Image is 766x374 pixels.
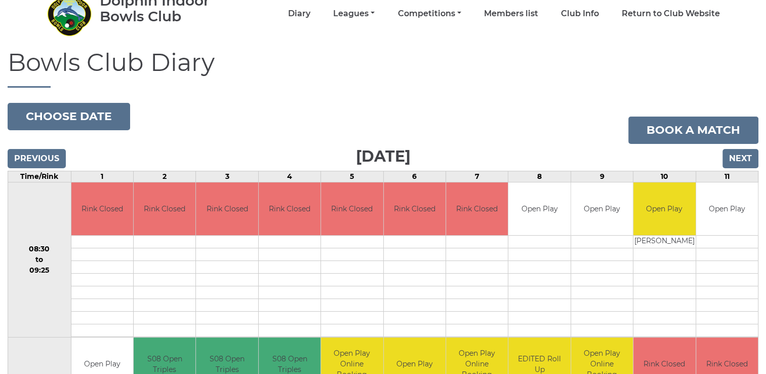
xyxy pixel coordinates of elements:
input: Previous [8,149,66,168]
a: Book a match [628,117,758,144]
td: 5 [321,171,383,182]
input: Next [722,149,758,168]
td: 11 [696,171,758,182]
td: Open Play [633,182,695,236]
td: 4 [258,171,320,182]
td: Rink Closed [384,182,446,236]
a: Leagues [333,8,375,19]
td: Open Play [696,182,758,236]
a: Club Info [561,8,599,19]
td: Open Play [571,182,633,236]
td: [PERSON_NAME] [633,236,695,248]
td: 10 [633,171,696,182]
td: Rink Closed [259,182,320,236]
td: Rink Closed [446,182,508,236]
a: Diary [288,8,310,19]
td: Rink Closed [71,182,133,236]
td: 8 [508,171,571,182]
td: 08:30 to 09:25 [8,182,71,338]
td: 1 [71,171,133,182]
a: Competitions [397,8,461,19]
td: Rink Closed [196,182,258,236]
td: Time/Rink [8,171,71,182]
h1: Bowls Club Diary [8,49,758,88]
td: Rink Closed [134,182,195,236]
td: 2 [133,171,195,182]
td: Rink Closed [321,182,383,236]
td: 7 [446,171,508,182]
a: Return to Club Website [622,8,720,19]
td: Open Play [508,182,570,236]
td: 6 [383,171,446,182]
td: 3 [196,171,258,182]
td: 9 [571,171,633,182]
button: Choose date [8,103,130,130]
a: Members list [484,8,538,19]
